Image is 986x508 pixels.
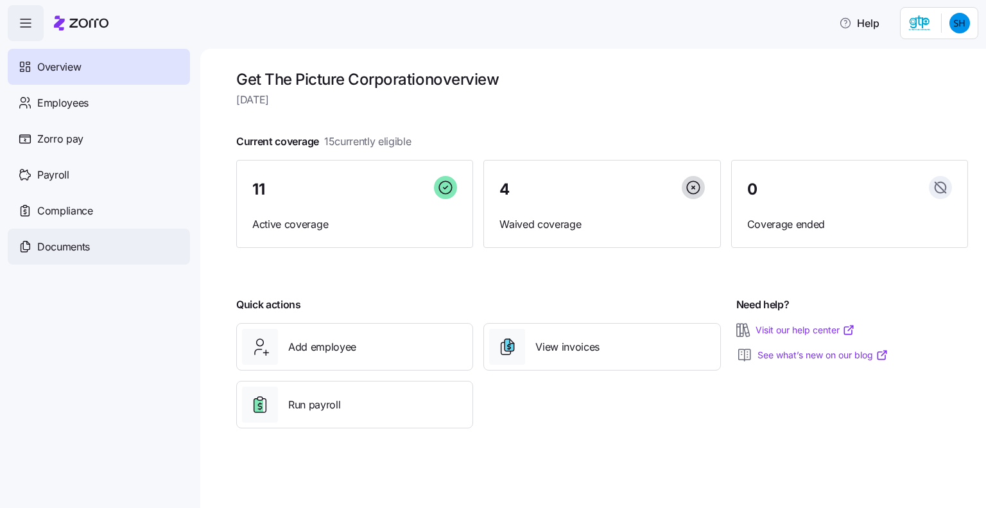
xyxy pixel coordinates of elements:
img: 190cd4dbce3440a4293c9bdad8023388 [949,13,970,33]
span: 0 [747,182,757,197]
span: Add employee [288,339,356,355]
img: Employer logo [908,15,931,31]
span: Payroll [37,167,69,183]
a: Payroll [8,157,190,193]
span: Active coverage [252,216,457,232]
span: Run payroll [288,397,340,413]
span: Compliance [37,203,93,219]
span: Help [839,15,879,31]
a: Compliance [8,193,190,229]
span: View invoices [535,339,600,355]
span: Coverage ended [747,216,952,232]
span: Zorro pay [37,131,83,147]
span: 11 [252,182,264,197]
span: Quick actions [236,297,301,313]
span: Employees [37,95,89,111]
a: Zorro pay [8,121,190,157]
span: Current coverage [236,134,411,150]
a: Documents [8,229,190,265]
a: See what’s new on our blog [757,349,888,362]
span: Need help? [736,297,790,313]
button: Help [829,10,890,36]
span: Waived coverage [499,216,704,232]
a: Employees [8,85,190,121]
span: Overview [37,59,81,75]
h1: Get The Picture Corporation overview [236,69,968,89]
a: Overview [8,49,190,85]
span: 4 [499,182,510,197]
span: 15 currently eligible [324,134,411,150]
span: [DATE] [236,92,968,108]
span: Documents [37,239,90,255]
a: Visit our help center [756,324,855,337]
